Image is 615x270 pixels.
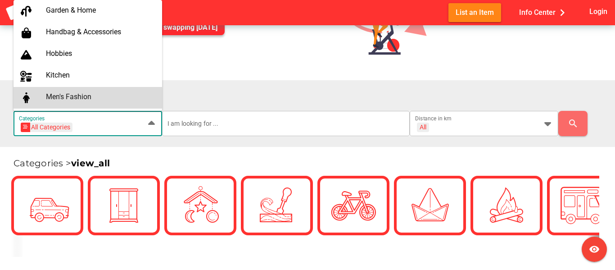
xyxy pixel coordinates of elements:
[5,5,50,21] img: aSD8y5uGLpzPJLYTcYcjNu3laj1c05W5KWf0Ds+Za8uybjssssuu+yyyy677LKX2n+PWMSDJ9a87AAAAABJRU5ErkJggg==
[23,123,70,132] div: All Categories
[420,123,426,131] div: All
[14,91,608,104] h1: Find a Swap
[448,3,501,22] button: List an Item
[167,111,404,136] input: I am looking for ...
[519,5,569,20] span: Info Center
[568,118,579,129] i: search
[46,92,155,101] div: Men's Fashion
[46,6,155,14] div: Garden & Home
[456,6,494,18] span: List an Item
[71,158,110,169] a: view_all
[588,3,610,20] button: Login
[46,71,155,79] div: Kitchen
[556,6,569,19] i: chevron_right
[589,5,607,18] span: Login
[512,3,576,22] button: Info Center
[14,158,110,169] span: Categories >
[589,244,600,255] i: visibility
[46,27,155,36] div: Handbag & Accessories
[46,49,155,58] div: Hobbies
